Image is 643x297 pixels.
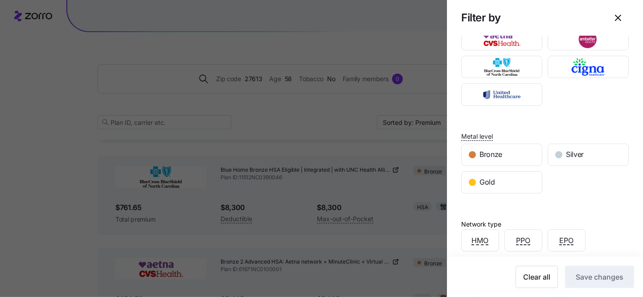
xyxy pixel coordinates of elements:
img: Ambetter [556,30,621,48]
span: PPO [516,235,531,246]
span: Silver [566,149,584,160]
img: UnitedHealthcare [469,86,535,103]
span: Metal level [461,132,493,141]
h1: Filter by [461,11,600,25]
span: HMO [472,235,489,246]
img: BlueCross BlueShield of North Carolina [469,58,535,76]
span: Clear all [523,272,550,282]
span: EPO [560,235,574,246]
span: Save changes [576,272,623,282]
div: Network type [461,219,501,229]
span: Bronze [479,149,502,160]
button: Clear all [516,266,558,288]
img: Cigna Healthcare [556,58,621,76]
span: Gold [479,177,495,188]
img: Aetna CVS Health [469,30,535,48]
button: Save changes [565,266,634,288]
